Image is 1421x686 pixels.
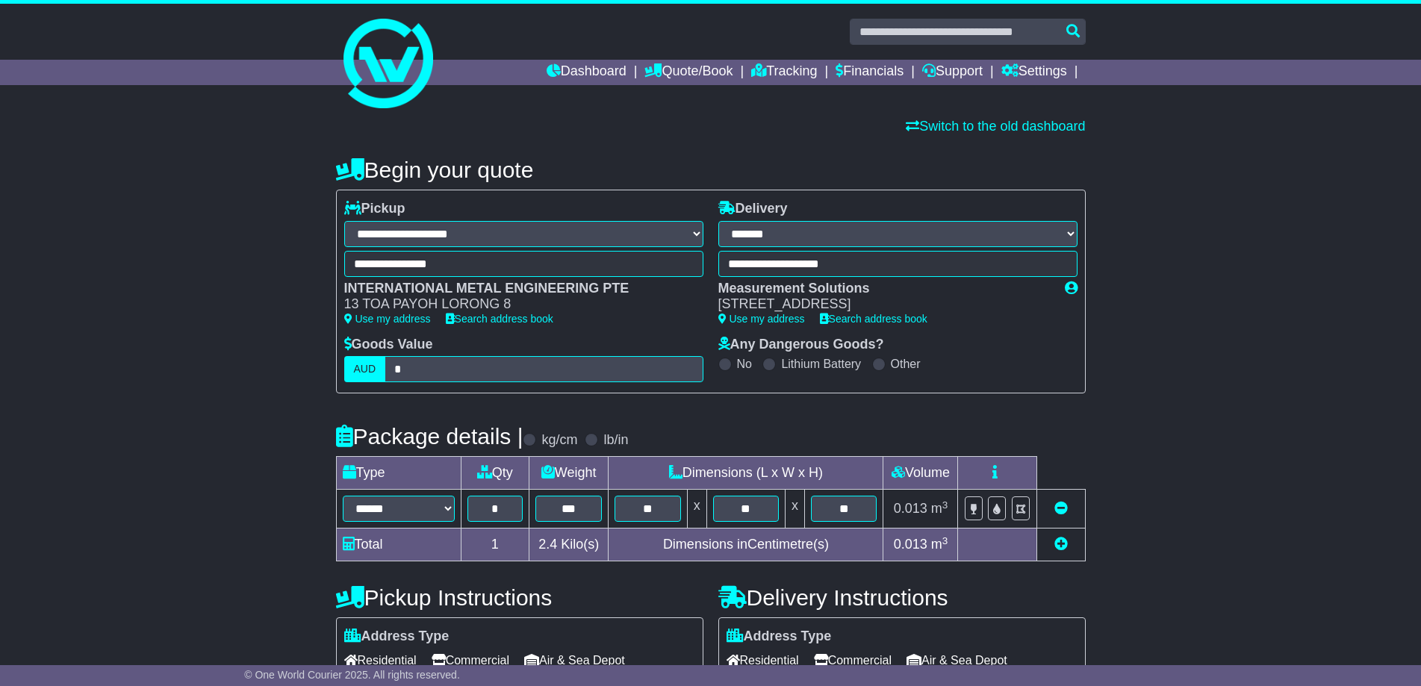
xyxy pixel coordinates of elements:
[737,357,752,371] label: No
[541,432,577,449] label: kg/cm
[718,337,884,353] label: Any Dangerous Goods?
[1001,60,1067,85] a: Settings
[1054,501,1068,516] a: Remove this item
[931,537,948,552] span: m
[1054,537,1068,552] a: Add new item
[336,585,703,610] h4: Pickup Instructions
[344,629,450,645] label: Address Type
[344,649,417,672] span: Residential
[432,649,509,672] span: Commercial
[687,490,706,528] td: x
[718,585,1086,610] h4: Delivery Instructions
[942,535,948,546] sup: 3
[718,313,805,325] a: Use my address
[336,158,1086,182] h4: Begin your quote
[461,457,529,490] td: Qty
[336,424,523,449] h4: Package details |
[547,60,626,85] a: Dashboard
[344,281,688,297] div: INTERNATIONAL METAL ENGINEERING PTE
[344,337,433,353] label: Goods Value
[718,201,788,217] label: Delivery
[894,501,927,516] span: 0.013
[718,296,1050,313] div: [STREET_ADDRESS]
[538,537,557,552] span: 2.4
[883,457,958,490] td: Volume
[244,669,460,681] span: © One World Courier 2025. All rights reserved.
[820,313,927,325] a: Search address book
[836,60,904,85] a: Financials
[751,60,817,85] a: Tracking
[781,357,861,371] label: Lithium Battery
[786,490,805,528] td: x
[446,313,553,325] a: Search address book
[609,528,883,561] td: Dimensions in Centimetre(s)
[906,119,1085,134] a: Switch to the old dashboard
[727,629,832,645] label: Address Type
[524,649,625,672] span: Air & Sea Depot
[344,313,431,325] a: Use my address
[336,528,461,561] td: Total
[814,649,892,672] span: Commercial
[907,649,1007,672] span: Air & Sea Depot
[931,501,948,516] span: m
[894,537,927,552] span: 0.013
[529,528,609,561] td: Kilo(s)
[461,528,529,561] td: 1
[718,281,1050,297] div: Measurement Solutions
[942,499,948,511] sup: 3
[891,357,921,371] label: Other
[344,356,386,382] label: AUD
[922,60,983,85] a: Support
[344,201,405,217] label: Pickup
[529,457,609,490] td: Weight
[727,649,799,672] span: Residential
[336,457,461,490] td: Type
[344,296,688,313] div: 13 TOA PAYOH LORONG 8
[644,60,733,85] a: Quote/Book
[603,432,628,449] label: lb/in
[609,457,883,490] td: Dimensions (L x W x H)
